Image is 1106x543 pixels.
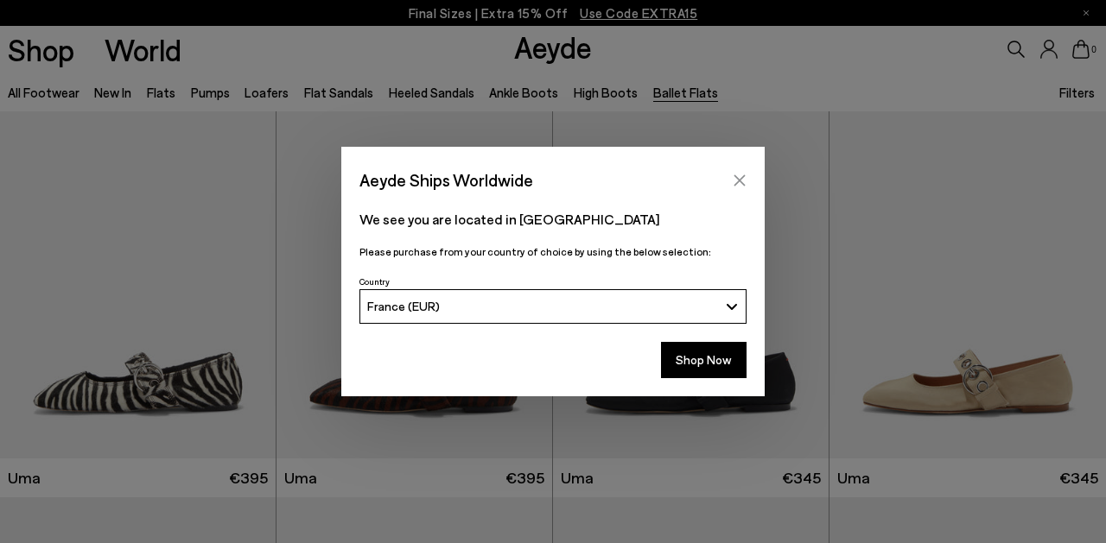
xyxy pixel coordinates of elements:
[661,342,747,378] button: Shop Now
[359,243,747,260] p: Please purchase from your country of choice by using the below selection:
[359,165,533,195] span: Aeyde Ships Worldwide
[359,276,390,287] span: Country
[727,167,753,193] button: Close
[359,209,747,230] p: We see you are located in [GEOGRAPHIC_DATA]
[367,299,440,313] span: France (EUR)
